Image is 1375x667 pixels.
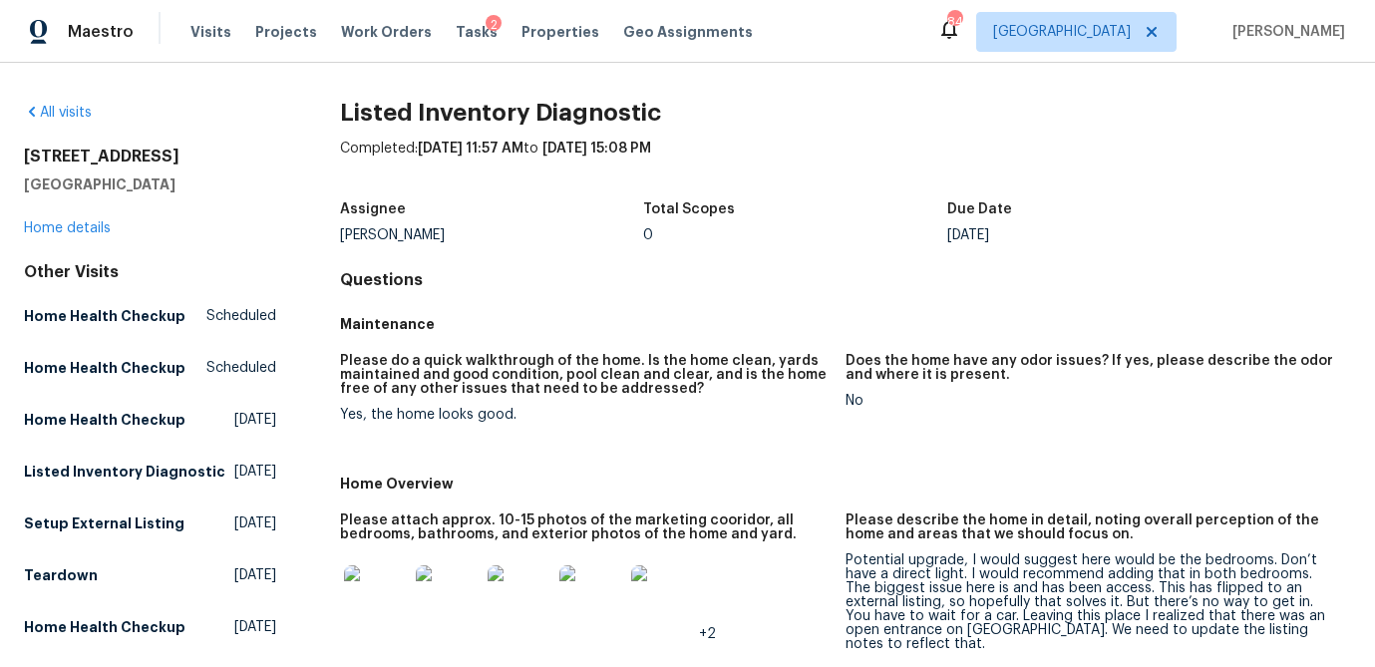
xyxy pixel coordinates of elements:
[643,228,946,242] div: 0
[24,106,92,120] a: All visits
[234,462,276,482] span: [DATE]
[1224,22,1345,42] span: [PERSON_NAME]
[24,617,185,637] h5: Home Health Checkup
[947,202,1012,216] h5: Due Date
[24,410,185,430] h5: Home Health Checkup
[846,513,1335,541] h5: Please describe the home in detail, noting overall perception of the home and areas that we shoul...
[340,314,1351,334] h5: Maintenance
[340,408,830,422] div: Yes, the home looks good.
[24,298,276,334] a: Home Health CheckupScheduled
[24,557,276,593] a: Teardown[DATE]
[24,402,276,438] a: Home Health Checkup[DATE]
[947,12,961,32] div: 84
[68,22,134,42] span: Maestro
[234,513,276,533] span: [DATE]
[340,270,1351,290] h4: Questions
[206,358,276,378] span: Scheduled
[24,609,276,645] a: Home Health Checkup[DATE]
[521,22,599,42] span: Properties
[24,174,276,194] h5: [GEOGRAPHIC_DATA]
[24,565,98,585] h5: Teardown
[846,553,1335,651] div: Potential upgrade, I would suggest here would be the bedrooms. Don’t have a direct light. I would...
[643,202,735,216] h5: Total Scopes
[24,221,111,235] a: Home details
[206,306,276,326] span: Scheduled
[456,25,498,39] span: Tasks
[340,103,1351,123] h2: Listed Inventory Diagnostic
[234,617,276,637] span: [DATE]
[24,350,276,386] a: Home Health CheckupScheduled
[418,142,523,156] span: [DATE] 11:57 AM
[846,354,1335,382] h5: Does the home have any odor issues? If yes, please describe the odor and where it is present.
[340,513,830,541] h5: Please attach approx. 10-15 photos of the marketing cooridor, all bedrooms, bathrooms, and exteri...
[234,410,276,430] span: [DATE]
[255,22,317,42] span: Projects
[623,22,753,42] span: Geo Assignments
[340,474,1351,494] h5: Home Overview
[340,139,1351,190] div: Completed: to
[340,202,406,216] h5: Assignee
[24,262,276,282] div: Other Visits
[24,147,276,167] h2: [STREET_ADDRESS]
[699,627,716,641] span: +2
[24,358,185,378] h5: Home Health Checkup
[340,354,830,396] h5: Please do a quick walkthrough of the home. Is the home clean, yards maintained and good condition...
[190,22,231,42] span: Visits
[24,462,225,482] h5: Listed Inventory Diagnostic
[846,394,1335,408] div: No
[234,565,276,585] span: [DATE]
[340,228,643,242] div: [PERSON_NAME]
[24,454,276,490] a: Listed Inventory Diagnostic[DATE]
[341,22,432,42] span: Work Orders
[24,513,184,533] h5: Setup External Listing
[486,15,502,35] div: 2
[542,142,651,156] span: [DATE] 15:08 PM
[24,505,276,541] a: Setup External Listing[DATE]
[24,306,185,326] h5: Home Health Checkup
[993,22,1131,42] span: [GEOGRAPHIC_DATA]
[947,228,1250,242] div: [DATE]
